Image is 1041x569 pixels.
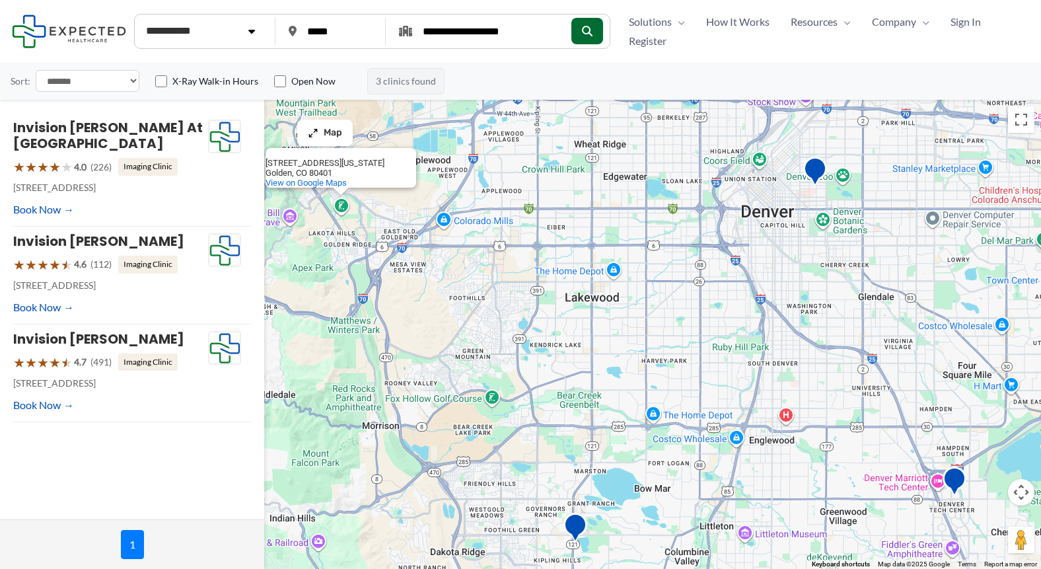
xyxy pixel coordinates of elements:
span: Sign In [951,12,981,32]
span: ★ [49,252,61,277]
div: Fossil Trace Golf Club [266,148,416,188]
span: 4.0 [74,159,87,176]
span: How It Works [706,12,770,32]
button: Map [297,120,353,146]
div: [STREET_ADDRESS][US_STATE] [266,158,384,168]
a: Sign In [940,12,991,32]
span: ★ [49,155,61,179]
span: ★ [13,155,25,179]
div: Golden, CO 80401 [266,168,384,178]
a: Book Now [13,395,74,415]
p: [STREET_ADDRESS] [13,277,208,294]
span: ★ [37,155,49,179]
button: Drag Pegman onto the map to open Street View [1008,527,1034,553]
button: Map camera controls [1008,479,1034,506]
a: How It Works [696,12,780,32]
a: Invision [PERSON_NAME] [13,232,184,250]
span: (226) [90,159,112,176]
span: Imaging Clinic [118,256,178,273]
a: View on Google Maps [266,178,347,188]
img: Expected Healthcare Logo [209,332,240,365]
span: ★ [13,350,25,375]
img: Expected Healthcare Logo [209,120,240,153]
a: Terms (opens in new tab) [958,560,976,568]
label: Open Now [291,75,336,88]
a: Book Now [13,297,74,317]
span: 4.6 [74,256,87,273]
span: Map data ©2025 Google [878,560,950,568]
button: Keyboard shortcuts [812,560,870,569]
span: (491) [90,354,112,371]
span: ★ [25,252,37,277]
p: [STREET_ADDRESS] [13,375,208,392]
span: Register [629,31,666,51]
span: ★ [25,350,37,375]
span: Resources [791,12,838,32]
a: Book Now [13,200,74,219]
span: ★ [13,252,25,277]
span: Menu Toggle [838,12,851,32]
div: Invision Sally Jobe at DTC Suite 200 East [943,467,966,500]
span: ★ [61,350,73,375]
span: (112) [90,256,112,273]
span: Imaging Clinic [118,158,178,175]
a: ResourcesMenu Toggle [780,12,861,32]
img: Maximize [308,128,318,138]
label: Sort: [11,73,30,90]
span: ★ [37,252,49,277]
span: Imaging Clinic [118,354,178,371]
span: Company [872,12,916,32]
div: Invision Sally Jobe [803,157,827,190]
span: Menu Toggle [916,12,929,32]
span: Solutions [629,12,672,32]
span: ★ [37,350,49,375]
span: Map [324,128,342,139]
span: ★ [61,252,73,277]
img: Expected Healthcare Logo - side, dark font, small [12,15,126,48]
span: 1 [121,530,144,559]
div: Invision Sally Jobe [563,513,587,547]
a: SolutionsMenu Toggle [618,12,696,32]
a: Report a map error [984,560,1037,568]
button: Toggle fullscreen view [1008,106,1034,133]
span: ★ [49,350,61,375]
a: Invision [PERSON_NAME] at [GEOGRAPHIC_DATA] [13,118,203,153]
span: ★ [61,155,73,179]
p: [STREET_ADDRESS] [13,179,208,196]
a: Register [618,31,677,51]
span: 3 clinics found [367,68,445,95]
a: Invision [PERSON_NAME] [13,330,184,348]
img: Expected Healthcare Logo [209,234,240,267]
span: 4.7 [74,354,87,371]
label: X-Ray Walk-in Hours [172,75,258,88]
a: CompanyMenu Toggle [861,12,940,32]
span: ★ [25,155,37,179]
span: Menu Toggle [672,12,685,32]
